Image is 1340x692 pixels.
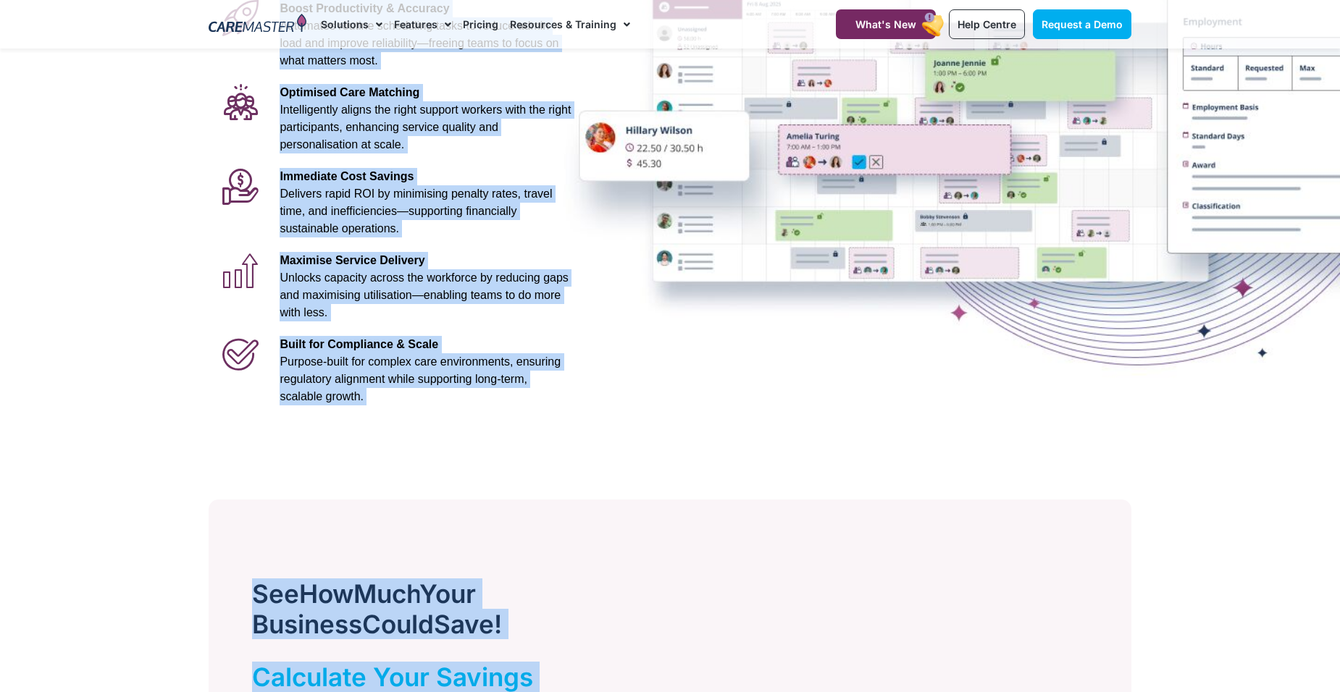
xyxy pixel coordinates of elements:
a: Help Centre [949,9,1025,39]
span: Save! [434,609,502,639]
span: Unlocks capacity across the workforce by reducing gaps and maximising utilisation—enabling teams ... [280,271,568,318]
span: Could [362,609,434,639]
span: Your [419,578,476,609]
span: Much [353,578,419,609]
span: How [299,578,353,609]
span: Purpose-built for complex care environments, ensuring regulatory alignment while supporting long-... [280,355,561,402]
a: What's New [836,9,936,39]
span: Intelligently aligns the right support workers with the right participants, enhancing service qua... [280,104,571,151]
span: Built for Compliance & Scale [280,338,438,350]
span: Help Centre [958,18,1016,30]
span: See [252,578,299,609]
span: Request a Demo [1042,18,1123,30]
span: Delivers rapid ROI by minimising penalty rates, travel time, and inefficiencies—supporting financ... [280,187,552,235]
span: Business [252,609,362,639]
span: Optimised Care Matching [280,86,419,98]
span: What's New [855,18,916,30]
img: CareMaster Logo [209,14,306,35]
a: Request a Demo [1033,9,1131,39]
span: Maximise Service Delivery [280,254,424,266]
span: Immediate Cost Savings [280,170,414,182]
